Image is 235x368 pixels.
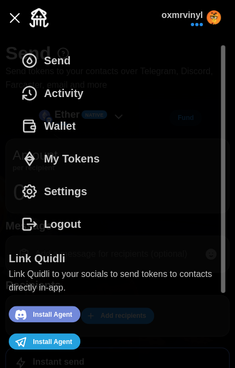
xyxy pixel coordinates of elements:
span: Logout [44,208,81,240]
span: Install Agent [33,335,72,349]
span: Wallet [44,110,75,142]
button: My Tokens [9,142,117,175]
img: original [207,10,221,25]
p: oxmrvinyl [161,9,203,22]
button: Send [9,44,89,77]
p: Link Quidli to your socials to send tokens to contacts directly in-app. [9,268,226,295]
span: Install Agent [33,307,72,322]
h1: Link Quidli [9,251,65,266]
span: Send [44,45,70,76]
img: Quidli [30,8,49,27]
button: Logout [9,208,99,240]
span: Settings [44,176,87,207]
span: Activity [44,77,83,109]
button: Settings [9,175,105,208]
a: Add to #24A1DE [9,333,80,349]
button: Activity [9,77,102,110]
button: Wallet [9,110,93,142]
a: Add to #7289da [9,306,80,322]
span: My Tokens [44,143,99,174]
